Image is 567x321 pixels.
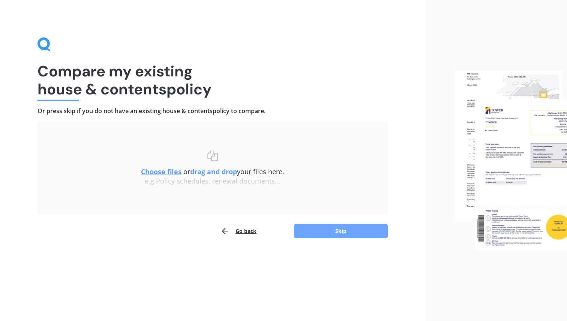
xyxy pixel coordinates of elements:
[294,224,388,238] button: Skip
[190,167,237,176] b: drag and drop
[455,70,567,251] img: files.webp
[141,167,284,176] span: or your files here.
[37,107,388,115] h4: Or press skip if you do not have an existing house & contents policy to compare.
[52,177,373,185] div: e.g Policy schedules, renewal documents...
[220,224,256,239] button: Go back
[141,167,181,176] u: Choose files
[37,62,388,98] h1: Compare my existing house & contents policy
